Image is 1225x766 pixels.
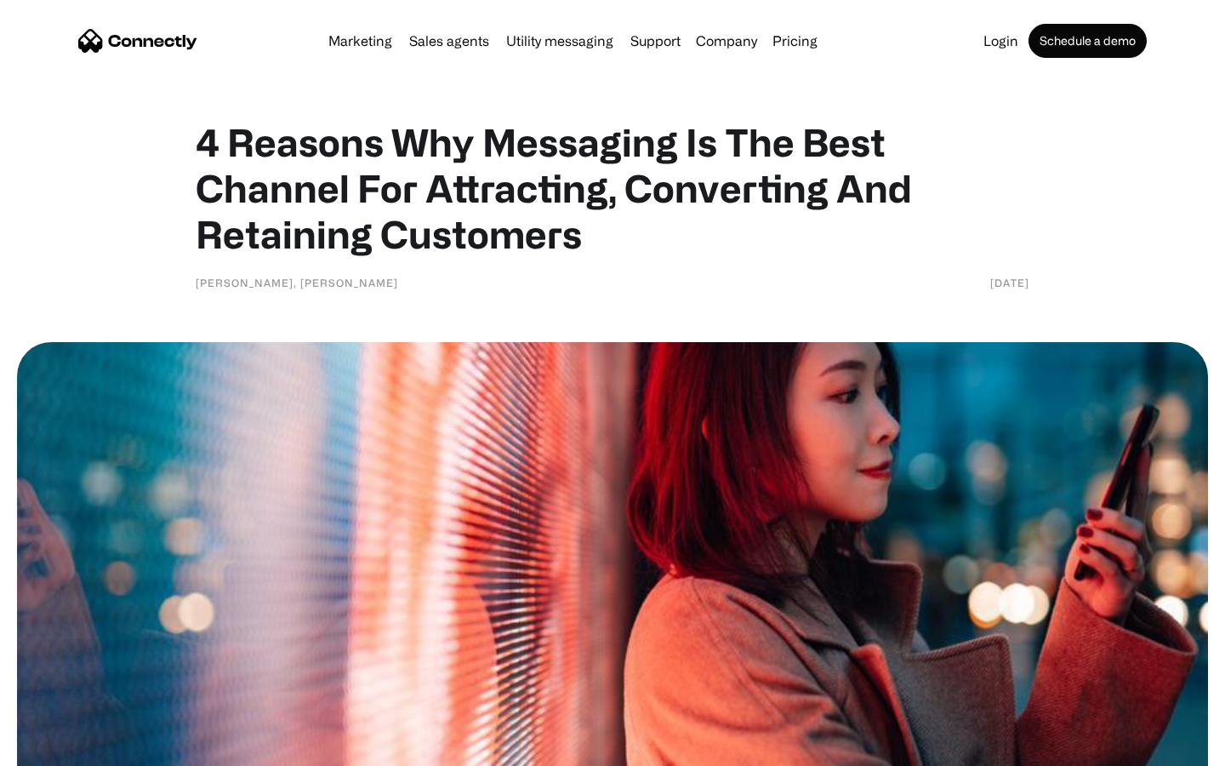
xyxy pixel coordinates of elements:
ul: Language list [34,736,102,760]
h1: 4 Reasons Why Messaging Is The Best Channel For Attracting, Converting And Retaining Customers [196,119,1029,257]
div: [DATE] [990,274,1029,291]
a: Pricing [766,34,824,48]
div: Company [696,29,757,53]
a: Utility messaging [499,34,620,48]
a: Schedule a demo [1028,24,1147,58]
a: Sales agents [402,34,496,48]
aside: Language selected: English [17,736,102,760]
a: Marketing [322,34,399,48]
a: Login [977,34,1025,48]
div: [PERSON_NAME], [PERSON_NAME] [196,274,398,291]
a: Support [624,34,687,48]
